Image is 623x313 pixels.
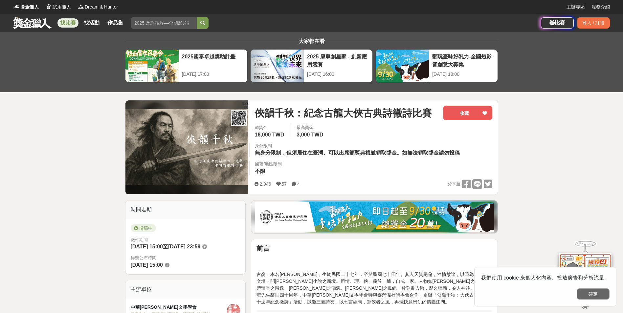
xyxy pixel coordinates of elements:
[297,38,326,44] span: 大家都在看
[577,17,610,29] div: 登入 / 註冊
[255,168,265,174] span: 不限
[591,4,610,10] a: 服務介紹
[131,237,148,242] span: 徵件期間
[131,224,156,232] span: 投稿中
[448,179,460,189] span: 分享至
[559,253,612,297] img: d2146d9a-e6f6-4337-9592-8cefde37ba6b.png
[481,275,610,281] span: 我們使用 cookie 來個人化內容、投放廣告和分析流量。
[255,124,286,131] span: 總獎金
[297,181,300,187] span: 4
[85,4,118,10] span: Dream & Hunter
[255,161,282,167] div: 國籍/地區限制
[168,244,200,249] span: [DATE] 23:59
[297,132,323,137] span: 3,000 TWD
[57,18,78,28] a: 找比賽
[297,124,325,131] span: 最高獎金
[259,181,271,187] span: 2,946
[255,202,494,232] img: 1c81a89c-c1b3-4fd6-9c6e-7d29d79abef5.jpg
[432,71,494,78] div: [DATE] 18:00
[131,17,197,29] input: 2025 反詐視界—全國影片競賽
[78,4,118,10] a: LogoDream & Hunter
[256,271,492,305] p: 古龍，本名[PERSON_NAME]，生於民國二十七年，卒於民國七十四年。其人天資絕倫，性情放達，以筆為劍，縱橫文壇，開[PERSON_NAME]小說之新境。熔情、理、俠、義於一爐，自成一家。人...
[13,4,39,10] a: Logo獎金獵人
[182,53,244,68] div: 2025國泰卓越獎助計畫
[577,288,610,300] button: 確定
[255,150,460,156] span: 無身分限制，但須居住在臺灣、可以出席頒獎典禮並領取獎金。如無法領取獎金請勿投稿
[541,17,574,29] a: 辦比賽
[255,143,461,149] div: 身分限制
[13,3,20,10] img: Logo
[307,71,369,78] div: [DATE] 16:00
[567,4,585,10] a: 主辦專區
[282,181,287,187] span: 57
[255,132,284,137] span: 16,000 TWD
[307,53,369,68] div: 2025 康寧創星家 - 創新應用競賽
[255,106,432,120] span: 俠韻千秋：紀念古龍大俠古典詩徵詩比賽
[131,255,240,261] span: 得獎公布時間
[375,49,498,83] a: 翻玩臺味好乳力-全國短影音創意大募集[DATE] 18:00
[125,200,246,219] div: 時間走期
[131,244,163,249] span: [DATE] 15:00
[443,106,492,120] button: 收藏
[182,71,244,78] div: [DATE] 17:00
[250,49,373,83] a: 2025 康寧創星家 - 創新應用競賽[DATE] 16:00
[125,49,248,83] a: 2025國泰卓越獎助計畫[DATE] 17:00
[163,244,168,249] span: 至
[78,3,84,10] img: Logo
[125,109,248,185] img: Cover Image
[81,18,102,28] a: 找活動
[432,53,494,68] div: 翻玩臺味好乳力-全國短影音創意大募集
[131,304,227,311] div: 中華[PERSON_NAME]文學學會
[131,262,163,268] span: [DATE] 15:00
[125,280,246,299] div: 主辦單位
[105,18,126,28] a: 作品集
[45,3,52,10] img: Logo
[20,4,39,10] span: 獎金獵人
[256,245,270,252] strong: 前言
[45,4,71,10] a: Logo試用獵人
[53,4,71,10] span: 試用獵人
